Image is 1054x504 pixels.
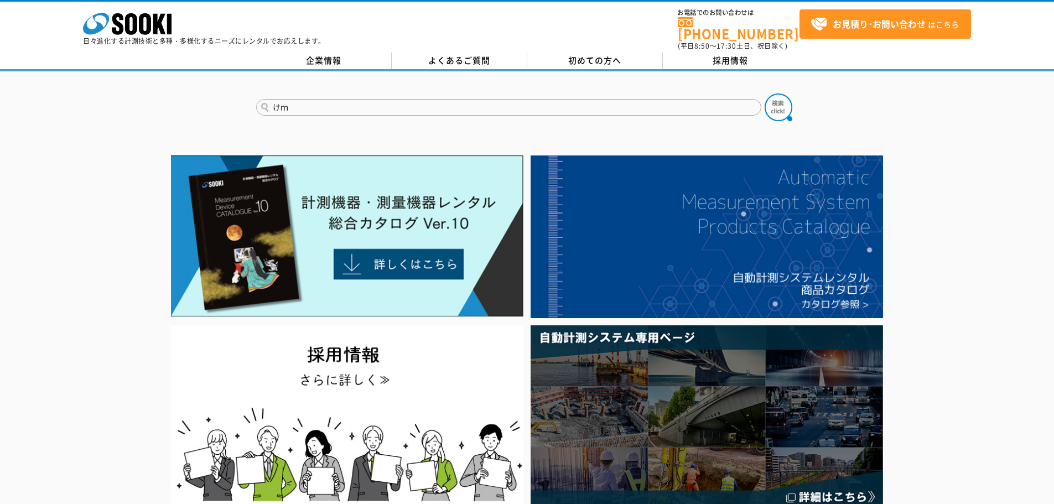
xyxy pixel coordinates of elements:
[765,93,792,121] img: btn_search.png
[568,54,621,66] span: 初めての方へ
[811,16,959,33] span: はこちら
[83,38,325,44] p: 日々進化する計測技術と多種・多様化するニーズにレンタルでお応えします。
[833,17,926,30] strong: お見積り･お問い合わせ
[716,41,736,51] span: 17:30
[392,53,527,69] a: よくあるご質問
[663,53,798,69] a: 採用情報
[531,155,883,318] img: 自動計測システムカタログ
[799,9,971,39] a: お見積り･お問い合わせはこちら
[171,155,523,317] img: Catalog Ver10
[527,53,663,69] a: 初めての方へ
[678,17,799,40] a: [PHONE_NUMBER]
[694,41,710,51] span: 8:50
[678,9,799,16] span: お電話でのお問い合わせは
[256,99,761,116] input: 商品名、型式、NETIS番号を入力してください
[678,41,787,51] span: (平日 ～ 土日、祝日除く)
[256,53,392,69] a: 企業情報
